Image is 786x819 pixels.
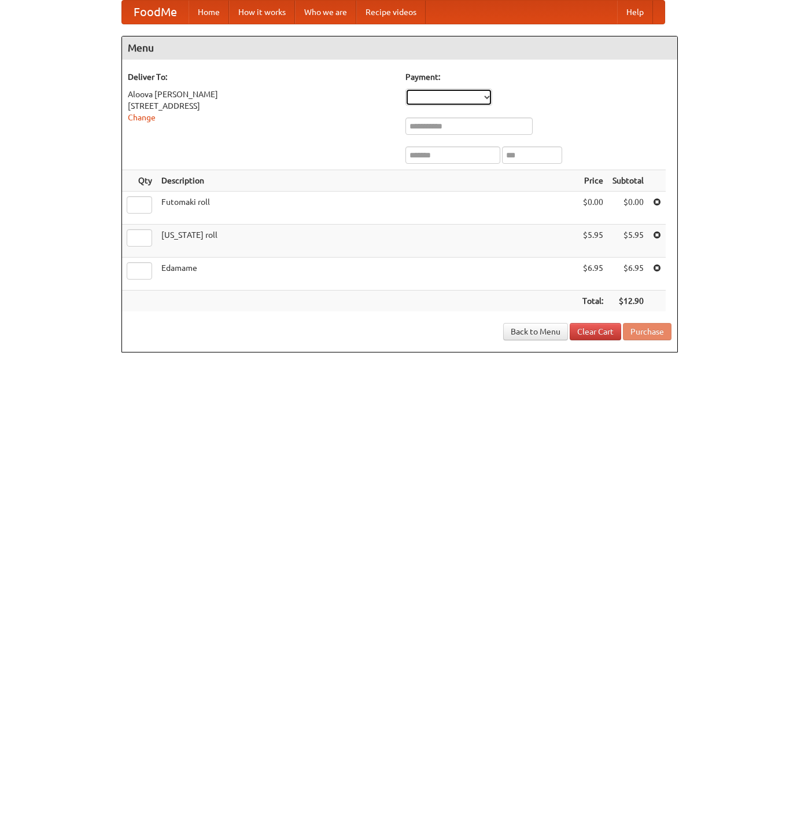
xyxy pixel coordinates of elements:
button: Purchase [623,323,671,340]
a: Help [617,1,653,24]
div: [STREET_ADDRESS] [128,100,394,112]
td: $6.95 [578,258,608,291]
td: $0.00 [578,192,608,225]
th: Total: [578,291,608,312]
a: Who we are [295,1,356,24]
a: How it works [229,1,295,24]
a: Home [189,1,229,24]
th: Description [157,170,578,192]
td: Edamame [157,258,578,291]
td: $6.95 [608,258,648,291]
td: $0.00 [608,192,648,225]
th: Price [578,170,608,192]
a: Change [128,113,156,122]
div: Aloova [PERSON_NAME] [128,89,394,100]
a: FoodMe [122,1,189,24]
h5: Payment: [405,71,671,83]
h5: Deliver To: [128,71,394,83]
a: Clear Cart [570,323,621,340]
th: Subtotal [608,170,648,192]
td: Futomaki roll [157,192,578,225]
h4: Menu [122,36,677,60]
a: Back to Menu [503,323,568,340]
th: Qty [122,170,157,192]
th: $12.90 [608,291,648,312]
td: $5.95 [608,225,648,258]
a: Recipe videos [356,1,426,24]
td: $5.95 [578,225,608,258]
td: [US_STATE] roll [157,225,578,258]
